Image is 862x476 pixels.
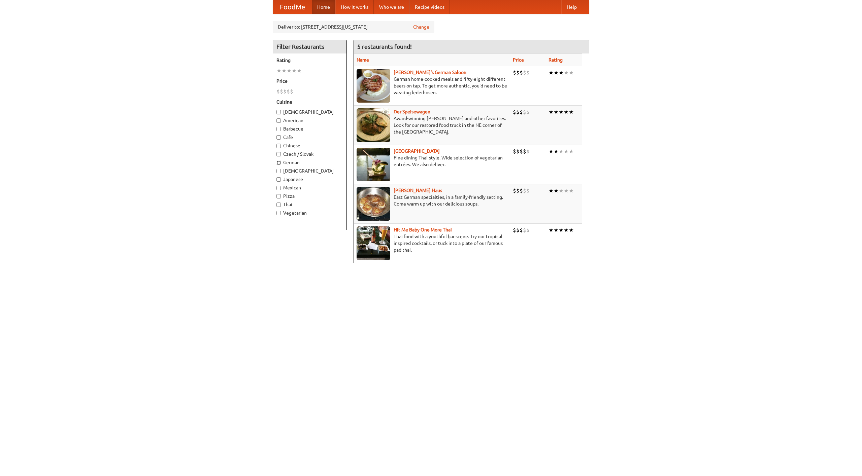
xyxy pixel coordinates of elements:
a: Rating [549,57,563,63]
li: ★ [564,187,569,194]
a: Der Speisewagen [394,109,430,114]
input: Chinese [276,144,281,148]
a: [PERSON_NAME]'s German Saloon [394,70,466,75]
h5: Price [276,78,343,84]
label: Thai [276,201,343,208]
li: ★ [297,67,302,74]
li: $ [513,148,516,155]
img: babythai.jpg [357,226,390,260]
a: FoodMe [273,0,312,14]
li: ★ [569,187,574,194]
li: ★ [559,187,564,194]
a: [GEOGRAPHIC_DATA] [394,148,440,154]
li: $ [526,187,530,194]
li: ★ [554,108,559,116]
input: Japanese [276,177,281,182]
li: $ [523,108,526,116]
input: Thai [276,203,281,207]
li: ★ [554,187,559,194]
label: Barbecue [276,125,343,132]
li: ★ [292,67,297,74]
li: ★ [559,69,564,76]
li: ★ [569,69,574,76]
li: ★ [559,226,564,234]
li: ★ [569,148,574,155]
input: Czech / Slovak [276,152,281,156]
li: $ [516,69,520,76]
input: [DEMOGRAPHIC_DATA] [276,110,281,114]
li: ★ [564,108,569,116]
a: Hit Me Baby One More Thai [394,227,452,232]
li: $ [520,108,523,116]
li: $ [516,226,520,234]
li: $ [523,187,526,194]
p: Fine dining Thai-style. Wide selection of vegetarian entrées. We also deliver. [357,154,507,168]
p: Award-winning [PERSON_NAME] and other favorites. Look for our restored food truck in the NE corne... [357,115,507,135]
h5: Rating [276,57,343,64]
input: Pizza [276,194,281,198]
h5: Cuisine [276,99,343,105]
a: Recipe videos [409,0,450,14]
img: satay.jpg [357,148,390,181]
label: Cafe [276,134,343,141]
label: [DEMOGRAPHIC_DATA] [276,168,343,174]
li: ★ [569,108,574,116]
a: Name [357,57,369,63]
li: ★ [564,69,569,76]
li: ★ [281,67,287,74]
input: Cafe [276,135,281,140]
li: $ [520,226,523,234]
li: $ [523,148,526,155]
li: $ [283,88,287,95]
p: Thai food with a youthful bar scene. Try our tropical inspired cocktails, or tuck into a plate of... [357,233,507,253]
label: Mexican [276,184,343,191]
li: $ [513,69,516,76]
li: ★ [554,148,559,155]
li: $ [290,88,293,95]
img: speisewagen.jpg [357,108,390,142]
label: Japanese [276,176,343,183]
li: $ [513,226,516,234]
input: Barbecue [276,127,281,131]
label: [DEMOGRAPHIC_DATA] [276,109,343,115]
label: Pizza [276,193,343,199]
li: $ [526,108,530,116]
li: $ [526,148,530,155]
li: ★ [549,148,554,155]
label: American [276,117,343,124]
li: ★ [554,226,559,234]
h4: Filter Restaurants [273,40,346,53]
img: esthers.jpg [357,69,390,103]
label: Vegetarian [276,210,343,216]
input: Mexican [276,186,281,190]
li: $ [287,88,290,95]
li: ★ [569,226,574,234]
a: Change [413,24,429,30]
li: ★ [564,226,569,234]
li: $ [526,226,530,234]
li: ★ [554,69,559,76]
a: Help [561,0,582,14]
li: $ [523,226,526,234]
li: $ [513,187,516,194]
li: ★ [549,108,554,116]
li: $ [520,148,523,155]
a: How it works [335,0,374,14]
a: Home [312,0,335,14]
a: [PERSON_NAME] Haus [394,188,442,193]
label: Czech / Slovak [276,151,343,157]
ng-pluralize: 5 restaurants found! [357,43,412,50]
li: ★ [549,69,554,76]
li: ★ [287,67,292,74]
li: $ [520,69,523,76]
li: $ [523,69,526,76]
li: ★ [559,108,564,116]
p: East German specialties, in a family-friendly setting. Come warm up with our delicious soups. [357,194,507,207]
li: $ [516,108,520,116]
input: German [276,160,281,165]
li: $ [280,88,283,95]
input: [DEMOGRAPHIC_DATA] [276,169,281,173]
